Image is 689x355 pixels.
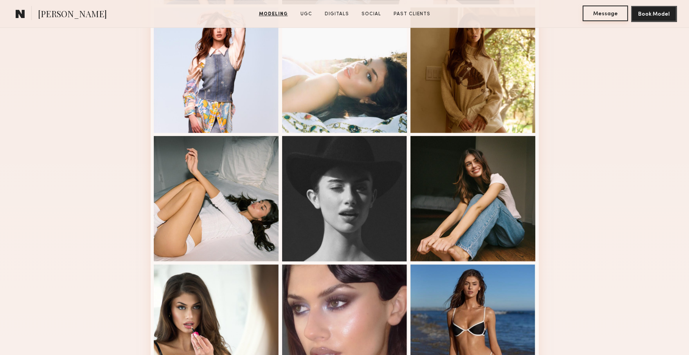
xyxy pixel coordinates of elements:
a: Digitals [322,11,352,18]
a: Past Clients [390,11,434,18]
span: [PERSON_NAME] [38,8,107,22]
a: Social [358,11,384,18]
button: Message [583,5,628,21]
a: UGC [297,11,315,18]
button: Book Model [631,6,676,22]
a: Book Model [631,10,676,17]
a: Modeling [256,11,291,18]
